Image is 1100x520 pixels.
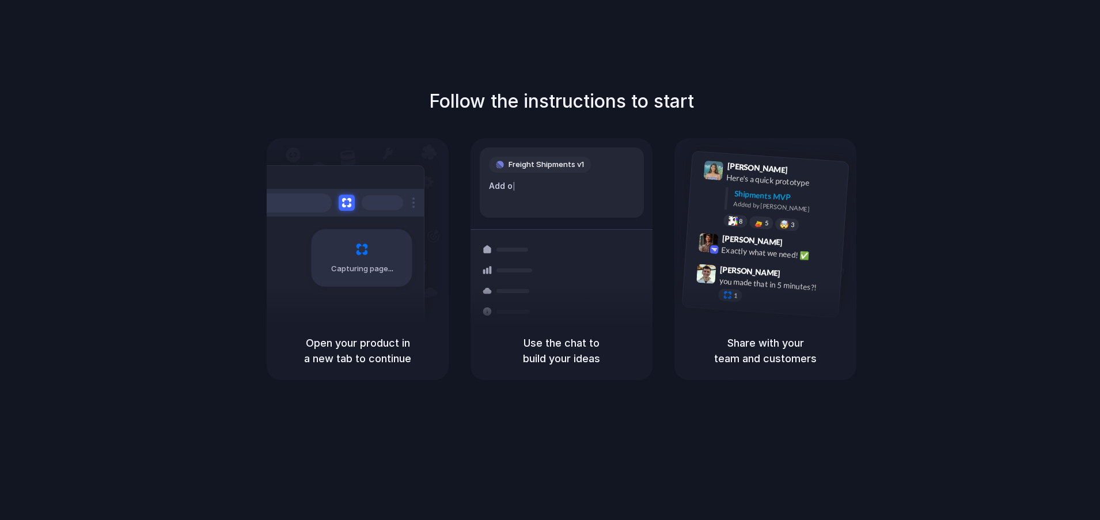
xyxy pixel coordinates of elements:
[688,335,843,366] h5: Share with your team and customers
[784,269,807,283] span: 9:47 AM
[727,160,788,176] span: [PERSON_NAME]
[719,275,834,295] div: you made that in 5 minutes?!
[280,335,435,366] h5: Open your product in a new tab to continue
[489,180,635,192] div: Add o
[733,199,839,216] div: Added by [PERSON_NAME]
[734,293,738,299] span: 1
[739,218,743,225] span: 8
[720,263,781,280] span: [PERSON_NAME]
[331,263,395,275] span: Capturing page
[726,172,841,191] div: Here's a quick prototype
[786,238,810,252] span: 9:42 AM
[429,88,694,115] h1: Follow the instructions to start
[722,232,783,249] span: [PERSON_NAME]
[509,159,584,170] span: Freight Shipments v1
[780,221,790,229] div: 🤯
[721,244,836,264] div: Exactly what we need! ✅
[765,220,769,226] span: 5
[791,222,795,228] span: 3
[791,165,815,179] span: 9:41 AM
[734,188,840,207] div: Shipments MVP
[484,335,639,366] h5: Use the chat to build your ideas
